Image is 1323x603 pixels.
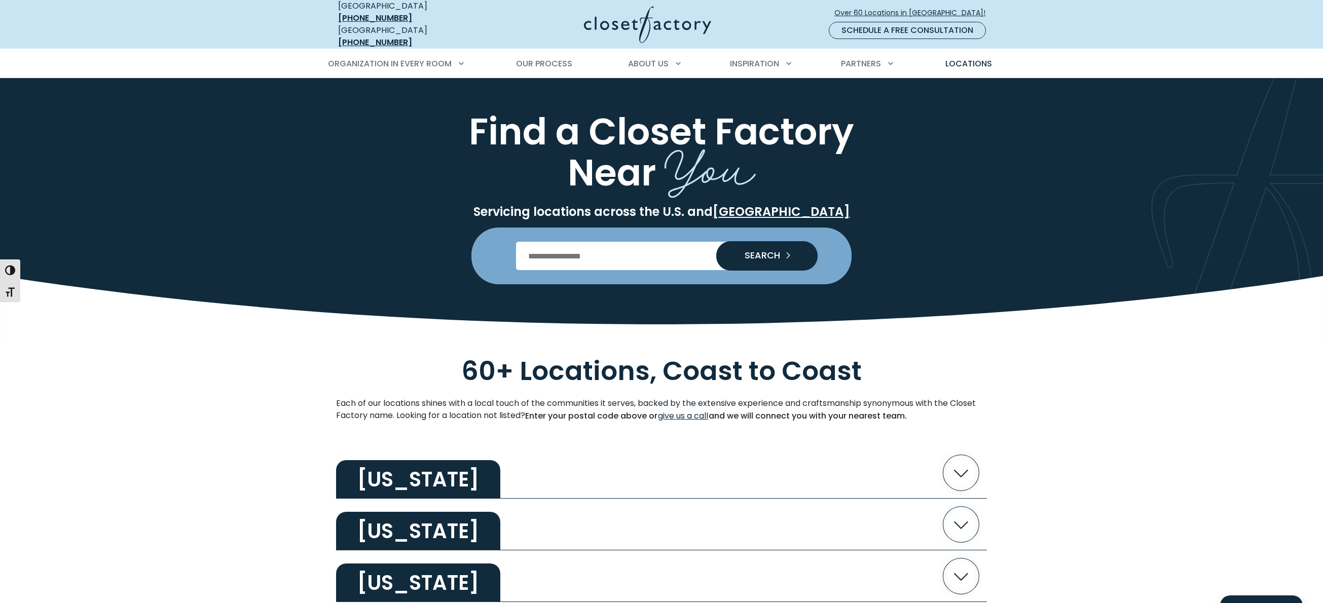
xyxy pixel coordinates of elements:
[525,410,907,422] strong: Enter your postal code above or and we will connect you with your nearest team.
[321,50,1002,78] nav: Primary Menu
[665,125,756,202] span: You
[516,242,807,270] input: Enter Postal Code
[338,36,412,48] a: [PHONE_NUMBER]
[834,4,994,22] a: Over 60 Locations in [GEOGRAPHIC_DATA]!
[336,204,987,219] p: Servicing locations across the U.S. and
[834,8,994,18] span: Over 60 Locations in [GEOGRAPHIC_DATA]!
[829,22,986,39] a: Schedule a Free Consultation
[336,550,987,602] button: [US_STATE]
[737,251,780,260] span: SEARCH
[730,58,779,69] span: Inspiration
[338,12,412,24] a: [PHONE_NUMBER]
[461,352,862,389] span: 60+ Locations, Coast to Coast
[338,24,485,49] div: [GEOGRAPHIC_DATA]
[336,447,987,499] button: [US_STATE]
[336,397,987,423] p: Each of our locations shines with a local touch of the communities it serves, backed by the exten...
[328,58,452,69] span: Organization in Every Room
[336,499,987,550] button: [US_STATE]
[841,58,881,69] span: Partners
[628,58,669,69] span: About Us
[336,512,500,550] h2: [US_STATE]
[584,6,711,43] img: Closet Factory Logo
[336,563,500,602] h2: [US_STATE]
[713,203,850,220] a: [GEOGRAPHIC_DATA]
[716,241,818,271] button: Search our Nationwide Locations
[336,460,500,499] h2: [US_STATE]
[568,147,656,198] span: Near
[516,58,572,69] span: Our Process
[945,58,992,69] span: Locations
[657,409,709,423] a: give us a call
[469,106,854,157] span: Find a Closet Factory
